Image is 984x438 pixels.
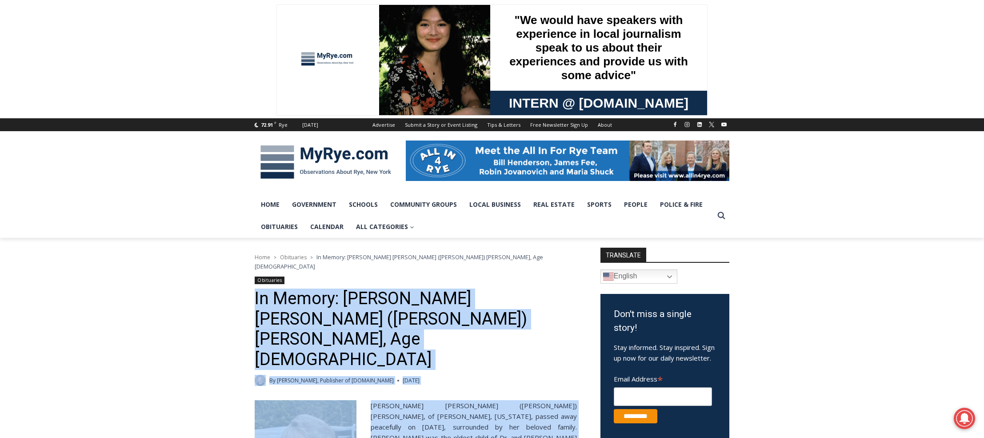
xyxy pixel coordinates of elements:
[600,248,646,262] strong: TRANSLATE
[214,86,431,111] a: Intern @ [DOMAIN_NAME]
[463,193,527,216] a: Local Business
[224,0,420,86] div: "We would have speakers with experience in local journalism speak to us about their experiences a...
[706,119,717,130] a: X
[269,376,276,385] span: By
[694,119,705,130] a: Linkedin
[618,193,654,216] a: People
[255,193,713,238] nav: Primary Navigation
[255,253,543,270] span: In Memory: [PERSON_NAME] [PERSON_NAME] ([PERSON_NAME]) [PERSON_NAME], Age [DEMOGRAPHIC_DATA]
[614,370,712,386] label: Email Address
[274,254,276,261] span: >
[255,277,284,284] a: Obituaries
[255,216,304,238] a: Obituaries
[286,193,343,216] a: Government
[343,193,384,216] a: Schools
[384,193,463,216] a: Community Groups
[482,118,525,131] a: Tips & Letters
[400,118,482,131] a: Submit a Story or Event Listing
[603,271,614,282] img: en
[527,193,581,216] a: Real Estate
[310,254,313,261] span: >
[600,269,677,284] a: English
[277,377,394,384] a: [PERSON_NAME], Publisher of [DOMAIN_NAME]
[255,193,286,216] a: Home
[255,289,577,370] h1: In Memory: [PERSON_NAME] [PERSON_NAME] ([PERSON_NAME]) [PERSON_NAME], Age [DEMOGRAPHIC_DATA]
[654,193,709,216] a: Police & Fire
[614,307,716,335] h3: Don't miss a single story!
[581,193,618,216] a: Sports
[0,89,89,111] a: Open Tues. - Sun. [PHONE_NUMBER]
[368,118,400,131] a: Advertise
[261,121,273,128] span: 72.91
[682,119,692,130] a: Instagram
[274,120,276,125] span: F
[670,119,680,130] a: Facebook
[368,118,617,131] nav: Secondary Navigation
[403,376,420,385] time: [DATE]
[350,216,420,238] button: Child menu of All Categories
[406,141,729,181] img: All in for Rye
[304,216,350,238] a: Calendar
[91,56,126,106] div: "[PERSON_NAME]'s draw is the fine variety of pristine raw fish kept on hand"
[713,208,729,224] button: View Search Form
[255,375,266,386] a: Author image
[255,253,270,261] a: Home
[302,121,318,129] div: [DATE]
[525,118,593,131] a: Free Newsletter Sign Up
[255,253,577,271] nav: Breadcrumbs
[280,253,307,261] a: Obituaries
[719,119,729,130] a: YouTube
[3,92,87,125] span: Open Tues. - Sun. [PHONE_NUMBER]
[614,342,716,363] p: Stay informed. Stay inspired. Sign up now for our daily newsletter.
[255,139,397,185] img: MyRye.com
[232,88,412,108] span: Intern @ [DOMAIN_NAME]
[279,121,288,129] div: Rye
[593,118,617,131] a: About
